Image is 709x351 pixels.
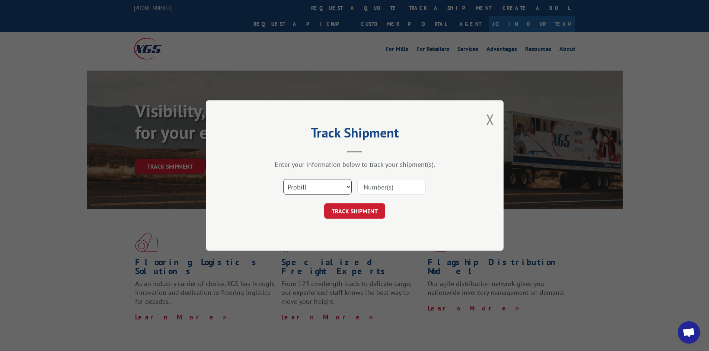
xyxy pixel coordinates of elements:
[243,127,466,142] h2: Track Shipment
[678,321,700,344] div: Open chat
[243,160,466,169] div: Enter your information below to track your shipment(s).
[324,203,385,219] button: TRACK SHIPMENT
[357,179,426,195] input: Number(s)
[486,110,494,129] button: Close modal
